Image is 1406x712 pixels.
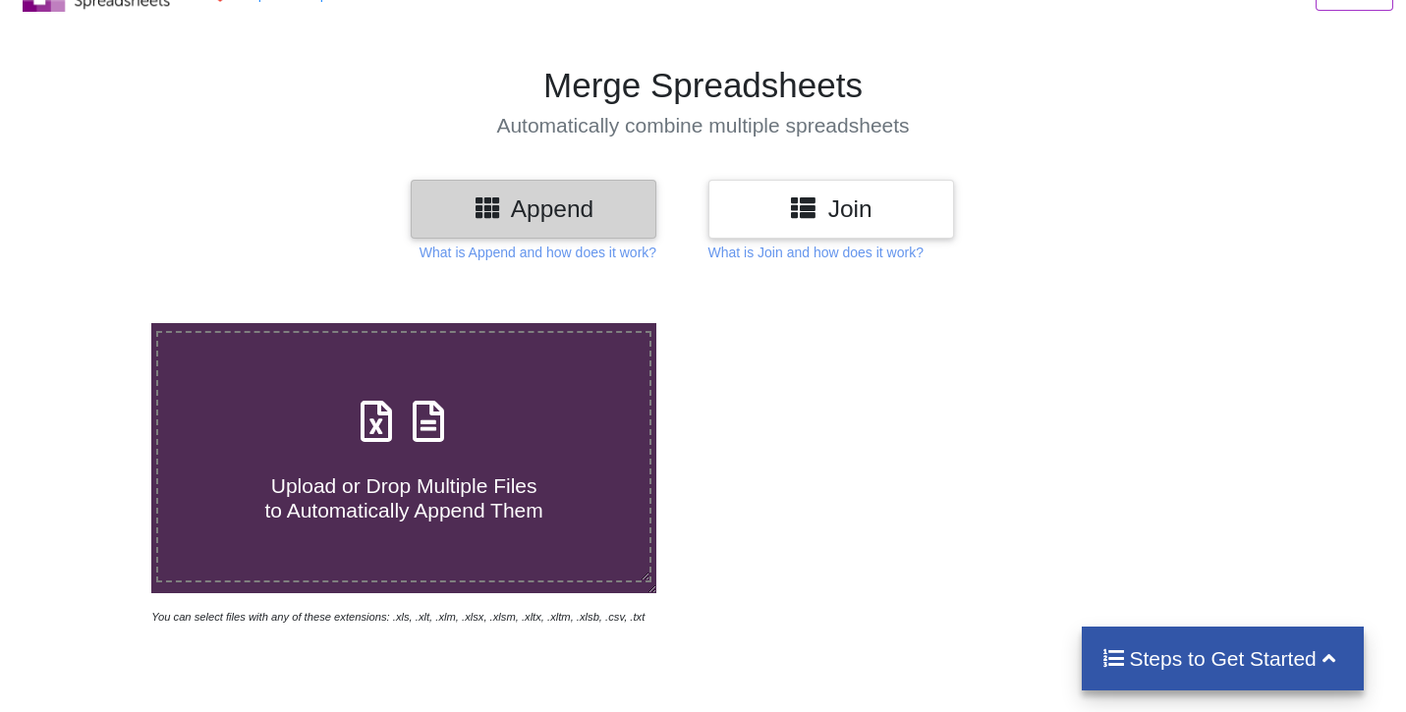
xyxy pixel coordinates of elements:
[723,194,939,223] h3: Join
[708,243,924,262] p: What is Join and how does it work?
[1101,646,1344,671] h4: Steps to Get Started
[264,474,542,521] span: Upload or Drop Multiple Files to Automatically Append Them
[420,243,656,262] p: What is Append and how does it work?
[151,611,645,623] i: You can select files with any of these extensions: .xls, .xlt, .xlm, .xlsx, .xlsm, .xltx, .xltm, ...
[425,194,642,223] h3: Append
